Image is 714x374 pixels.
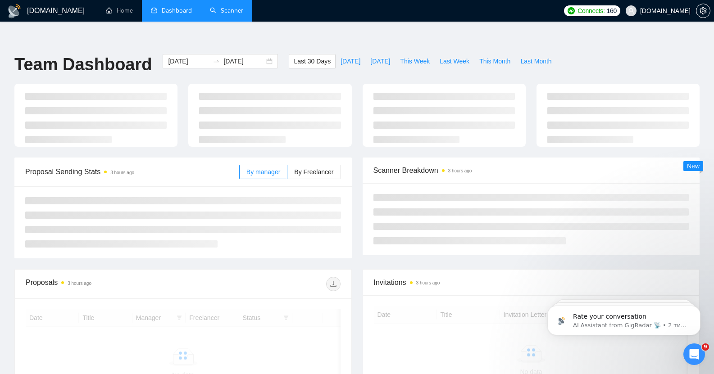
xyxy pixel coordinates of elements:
[110,170,134,175] time: 3 hours ago
[7,4,22,18] img: logo
[696,7,710,14] a: setting
[336,54,365,68] button: [DATE]
[223,56,264,66] input: End date
[515,54,556,68] button: Last Month
[213,58,220,65] span: swap-right
[151,7,157,14] span: dashboard
[106,7,133,14] a: homeHome
[400,56,430,66] span: This Week
[26,277,183,291] div: Proposals
[628,8,634,14] span: user
[168,56,209,66] input: Start date
[702,343,709,351] span: 9
[341,56,360,66] span: [DATE]
[365,54,395,68] button: [DATE]
[578,6,605,16] span: Connects:
[534,287,714,350] iframe: Intercom notifications повідомлення
[395,54,435,68] button: This Week
[14,54,152,75] h1: Team Dashboard
[294,56,331,66] span: Last 30 Days
[294,168,333,176] span: By Freelancer
[210,7,243,14] a: searchScanner
[370,56,390,66] span: [DATE]
[25,166,239,177] span: Proposal Sending Stats
[520,56,551,66] span: Last Month
[289,54,336,68] button: Last 30 Days
[448,168,472,173] time: 3 hours ago
[568,7,575,14] img: upwork-logo.png
[374,277,689,288] span: Invitations
[479,56,510,66] span: This Month
[373,165,689,176] span: Scanner Breakdown
[474,54,515,68] button: This Month
[435,54,474,68] button: Last Week
[696,7,710,14] span: setting
[246,168,280,176] span: By manager
[683,343,705,365] iframe: Intercom live chat
[68,281,91,286] time: 3 hours ago
[162,7,192,14] span: Dashboard
[416,280,440,285] time: 3 hours ago
[687,162,700,170] span: New
[213,58,220,65] span: to
[607,6,617,16] span: 160
[696,4,710,18] button: setting
[440,56,469,66] span: Last Week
